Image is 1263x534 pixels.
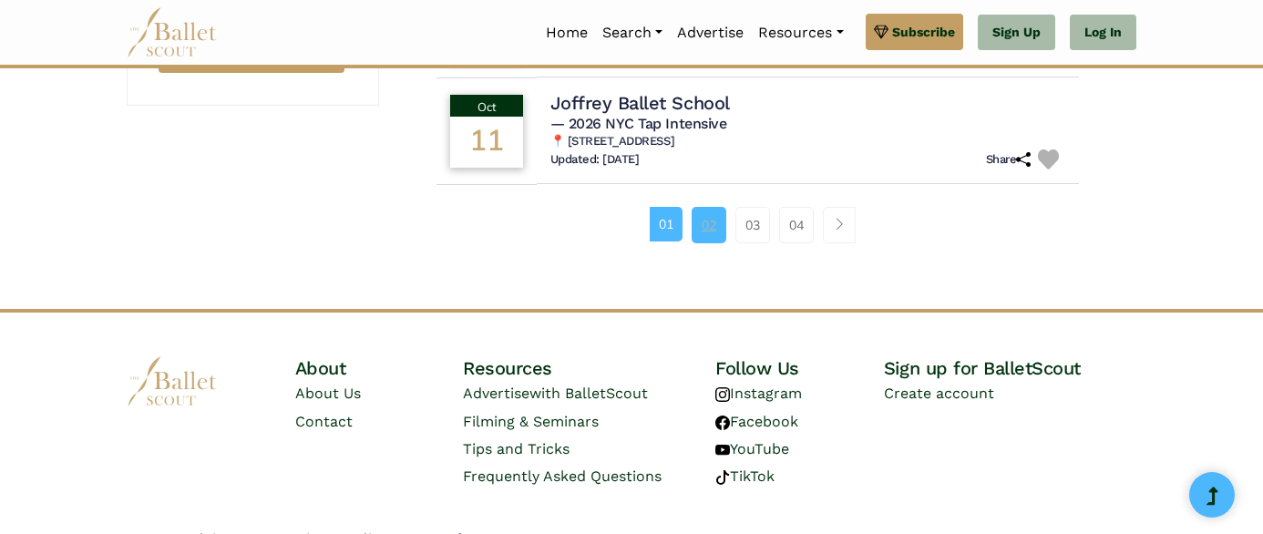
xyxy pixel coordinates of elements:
[978,15,1055,51] a: Sign Up
[529,385,648,402] span: with BalletScout
[463,467,662,485] a: Frequently Asked Questions
[450,117,523,168] div: 11
[715,443,730,457] img: youtube logo
[715,470,730,485] img: tiktok logo
[715,356,884,380] h4: Follow Us
[539,14,595,52] a: Home
[986,152,1032,168] h6: Share
[650,207,866,243] nav: Page navigation example
[779,207,814,243] a: 04
[715,413,798,430] a: Facebook
[715,385,802,402] a: Instagram
[650,207,683,241] a: 01
[463,413,599,430] a: Filming & Seminars
[892,22,955,42] span: Subscribe
[715,467,775,485] a: TikTok
[715,416,730,430] img: facebook logo
[884,385,994,402] a: Create account
[735,207,770,243] a: 03
[295,385,361,402] a: About Us
[550,152,640,168] h6: Updated: [DATE]
[874,22,888,42] img: gem.svg
[127,356,218,406] img: logo
[751,14,850,52] a: Resources
[550,134,1066,149] h6: 📍 [STREET_ADDRESS]
[670,14,751,52] a: Advertise
[884,356,1136,380] h4: Sign up for BalletScout
[715,387,730,402] img: instagram logo
[1070,15,1136,51] a: Log In
[715,440,789,457] a: YouTube
[595,14,670,52] a: Search
[550,115,726,132] span: — 2026 NYC Tap Intensive
[463,440,570,457] a: Tips and Tricks
[295,413,353,430] a: Contact
[550,91,730,115] h4: Joffrey Ballet School
[463,356,715,380] h4: Resources
[463,385,648,402] a: Advertisewith BalletScout
[692,207,726,243] a: 02
[295,356,464,380] h4: About
[866,14,963,50] a: Subscribe
[450,95,523,117] div: Oct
